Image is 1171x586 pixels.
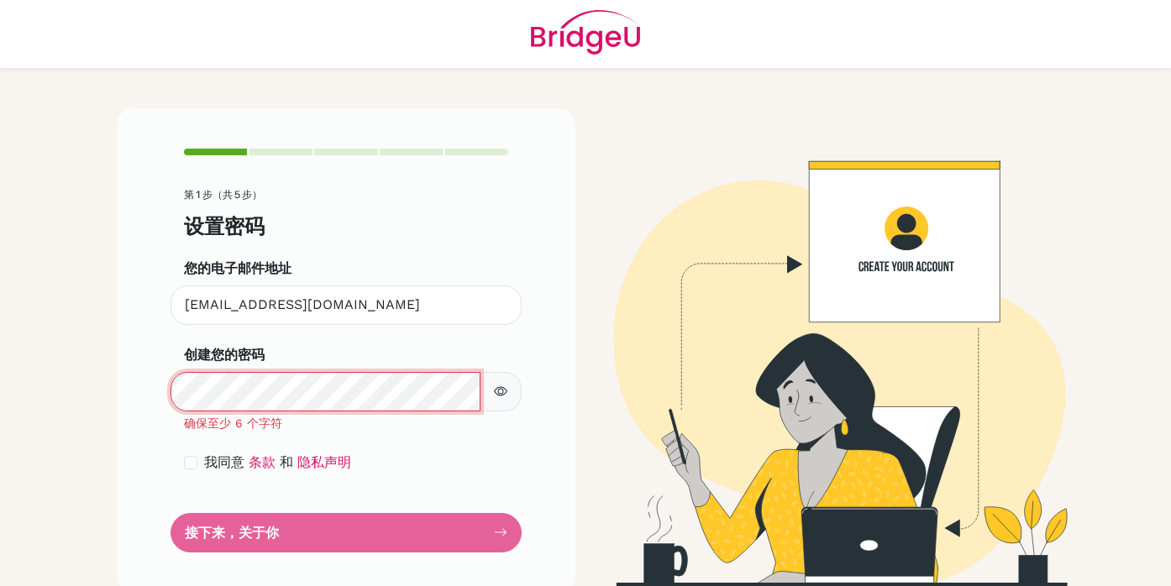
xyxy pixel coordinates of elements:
[297,454,351,470] a: 隐私声明
[184,188,262,201] font: 第 1 步（共 5 步）
[204,454,244,470] font: 我同意
[184,213,265,238] font: 设置密码
[184,347,265,363] font: 创建您的密码
[184,416,282,430] font: 确保至少 6 个字符
[184,260,291,276] font: 您的电子邮件地址
[280,454,293,470] font: 和
[249,454,276,470] a: 条款
[171,285,522,325] input: 输入您的电子邮件*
